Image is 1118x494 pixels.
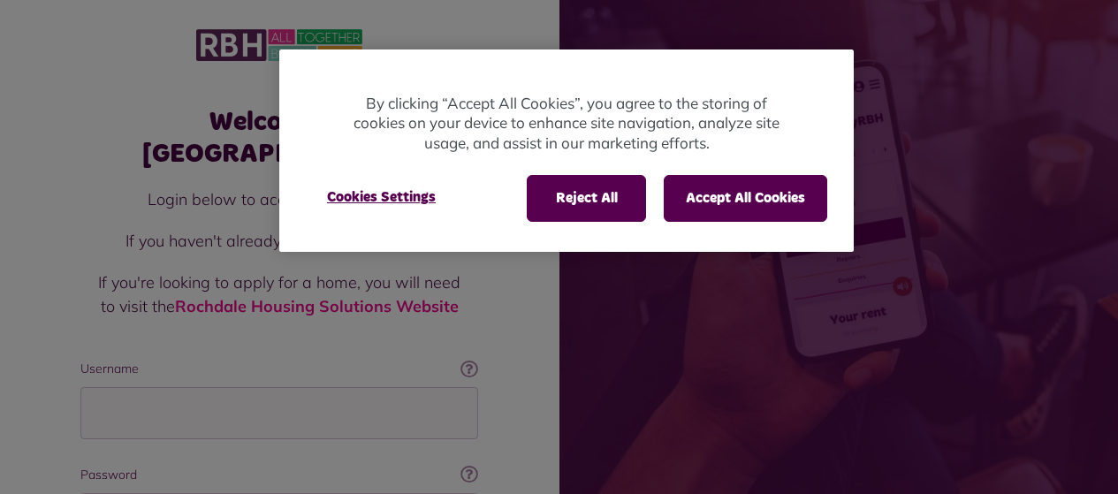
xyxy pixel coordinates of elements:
button: Accept All Cookies [664,175,827,221]
div: Privacy [279,49,854,252]
button: Reject All [527,175,646,221]
div: Cookie banner [279,49,854,252]
button: Cookies Settings [306,175,457,219]
p: By clicking “Accept All Cookies”, you agree to the storing of cookies on your device to enhance s... [350,94,783,154]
